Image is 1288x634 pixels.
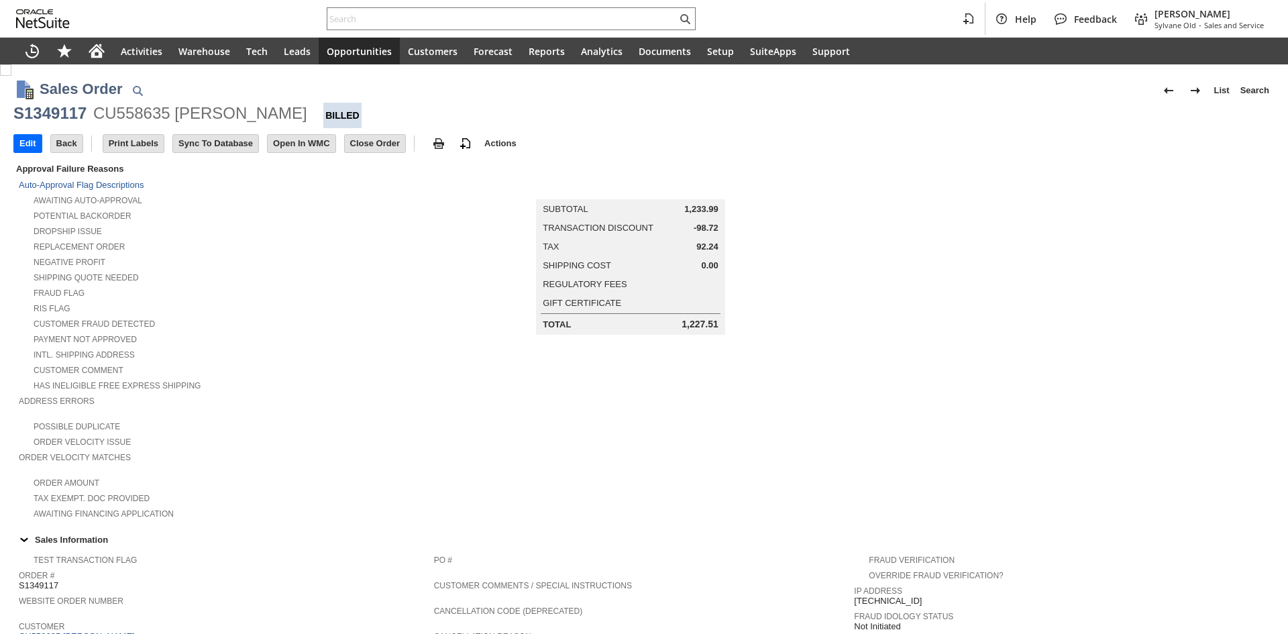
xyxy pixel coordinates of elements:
[34,319,155,329] a: Customer Fraud Detected
[1235,80,1275,101] a: Search
[529,45,565,58] span: Reports
[434,556,452,565] a: PO #
[89,43,105,59] svg: Home
[19,397,95,406] a: Address Errors
[24,43,40,59] svg: Recent Records
[543,279,627,289] a: Regulatory Fees
[677,11,693,27] svg: Search
[34,288,85,298] a: Fraud Flag
[178,45,230,58] span: Warehouse
[400,38,466,64] a: Customers
[34,350,135,360] a: Intl. Shipping Address
[34,366,123,375] a: Customer Comment
[694,223,718,233] span: -98.72
[80,38,113,64] a: Home
[474,45,513,58] span: Forecast
[1155,7,1264,20] span: [PERSON_NAME]
[543,298,621,308] a: Gift Certificate
[750,45,796,58] span: SuiteApps
[34,304,70,313] a: RIS flag
[34,437,131,447] a: Order Velocity Issue
[48,38,80,64] div: Shortcuts
[854,596,922,606] span: [TECHNICAL_ID]
[854,621,900,632] span: Not Initiated
[129,83,146,99] img: Quick Find
[327,11,677,27] input: Search
[327,45,392,58] span: Opportunities
[13,531,1275,548] td: Sales Information
[682,319,718,330] span: 1,227.51
[521,38,573,64] a: Reports
[34,242,125,252] a: Replacement Order
[573,38,631,64] a: Analytics
[684,204,718,215] span: 1,233.99
[1161,83,1177,99] img: Previous
[34,422,120,431] a: Possible Duplicate
[34,196,142,205] a: Awaiting Auto-Approval
[639,45,691,58] span: Documents
[742,38,804,64] a: SuiteApps
[1187,83,1203,99] img: Next
[93,103,307,124] div: CU558635 [PERSON_NAME]
[458,136,474,152] img: add-record.svg
[408,45,458,58] span: Customers
[103,135,164,152] input: Print Labels
[268,135,335,152] input: Open In WMC
[13,103,87,124] div: S1349117
[34,211,131,221] a: Potential Backorder
[319,38,400,64] a: Opportunities
[479,138,522,148] a: Actions
[543,242,559,252] a: Tax
[854,586,902,596] a: IP Address
[34,478,99,488] a: Order Amount
[238,38,276,64] a: Tech
[34,556,137,565] a: Test Transaction Flag
[19,622,64,631] a: Customer
[34,509,174,519] a: Awaiting Financing Application
[869,571,1003,580] a: Override Fraud Verification?
[19,453,131,462] a: Order Velocity Matches
[466,38,521,64] a: Forecast
[1074,13,1117,25] span: Feedback
[56,43,72,59] svg: Shortcuts
[40,78,123,100] h1: Sales Order
[34,381,201,390] a: Has Ineligible Free Express Shipping
[173,135,258,152] input: Sync To Database
[34,273,139,282] a: Shipping Quote Needed
[707,45,734,58] span: Setup
[543,204,588,214] a: Subtotal
[34,227,102,236] a: Dropship Issue
[581,45,623,58] span: Analytics
[14,135,42,152] input: Edit
[19,180,144,190] a: Auto-Approval Flag Descriptions
[431,136,447,152] img: print.svg
[16,38,48,64] a: Recent Records
[13,531,1269,548] div: Sales Information
[1015,13,1036,25] span: Help
[543,223,653,233] a: Transaction Discount
[804,38,858,64] a: Support
[696,242,718,252] span: 92.24
[13,161,429,176] div: Approval Failure Reasons
[701,260,718,271] span: 0.00
[323,103,362,128] div: Billed
[543,260,611,270] a: Shipping Cost
[121,45,162,58] span: Activities
[631,38,699,64] a: Documents
[34,494,150,503] a: Tax Exempt. Doc Provided
[1155,20,1196,30] span: Sylvane Old
[19,596,123,606] a: Website Order Number
[34,258,105,267] a: Negative Profit
[19,580,58,591] span: S1349117
[345,135,405,152] input: Close Order
[699,38,742,64] a: Setup
[284,45,311,58] span: Leads
[1204,20,1264,30] span: Sales and Service
[170,38,238,64] a: Warehouse
[1209,80,1235,101] a: List
[113,38,170,64] a: Activities
[854,612,953,621] a: Fraud Idology Status
[34,335,137,344] a: Payment not approved
[434,581,632,590] a: Customer Comments / Special Instructions
[812,45,850,58] span: Support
